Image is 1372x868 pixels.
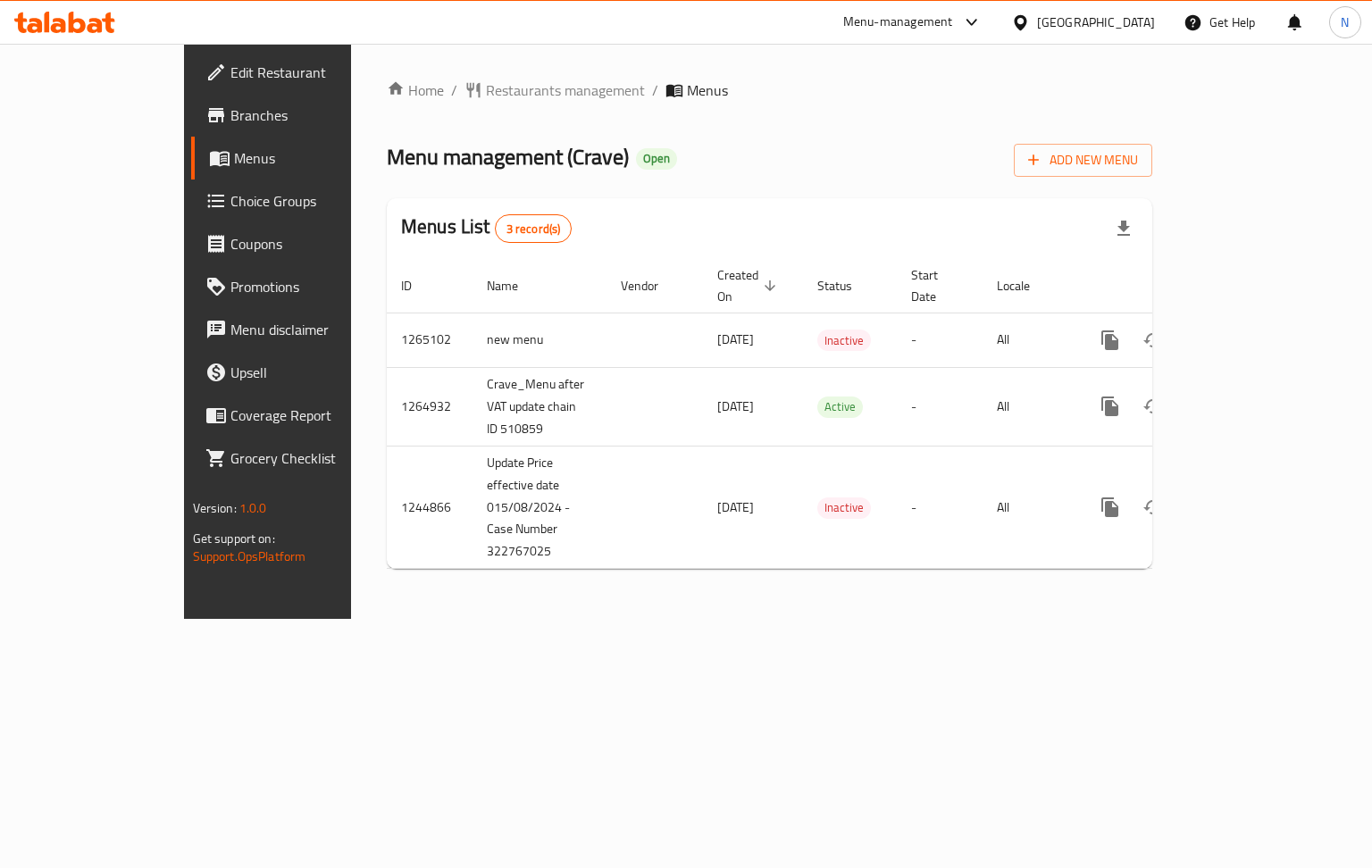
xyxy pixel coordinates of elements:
[717,395,754,418] span: [DATE]
[897,446,983,569] td: -
[983,367,1075,446] td: All
[687,79,728,101] span: Menus
[817,330,871,351] span: Inactive
[486,79,645,101] span: Restaurants management
[983,446,1075,569] td: All
[387,446,473,569] td: 1244866
[464,79,645,101] a: Restaurants management
[1089,486,1132,529] button: more
[897,313,983,367] td: -
[230,233,399,255] span: Coupons
[1037,13,1155,32] div: [GEOGRAPHIC_DATA]
[230,405,399,426] span: Coverage Report
[1014,144,1152,177] button: Add New Menu
[911,264,961,307] span: Start Date
[191,437,414,480] a: Grocery Checklist
[387,137,629,177] span: Menu management ( Crave )
[817,330,871,351] div: Inactive
[1132,319,1175,362] button: Change Status
[387,313,473,367] td: 1265102
[230,104,399,126] span: Branches
[193,545,306,568] a: Support.OpsPlatform
[239,497,267,520] span: 1.0.0
[817,396,863,418] div: Active
[983,313,1075,367] td: All
[817,396,863,417] span: Active
[1075,259,1275,313] th: Actions
[191,137,414,179] a: Menus
[230,276,399,297] span: Promotions
[717,264,782,307] span: Created On
[817,275,875,296] span: Status
[401,275,435,296] span: ID
[1132,486,1175,529] button: Change Status
[234,147,399,169] span: Menus
[191,222,414,265] a: Coupons
[717,496,754,519] span: [DATE]
[387,367,473,446] td: 1264932
[495,214,573,243] div: Total records count
[473,446,607,569] td: Update Price effective date 015/08/2024 - Case Number 322767025
[387,79,444,101] a: Home
[636,151,677,166] span: Open
[193,527,275,550] span: Get support on:
[717,328,754,351] span: [DATE]
[191,265,414,308] a: Promotions
[1102,207,1145,250] div: Export file
[230,319,399,340] span: Menu disclaimer
[451,79,457,101] li: /
[1089,385,1132,428] button: more
[473,313,607,367] td: new menu
[191,51,414,94] a: Edit Restaurant
[817,497,871,519] div: Inactive
[401,213,572,243] h2: Menus List
[191,308,414,351] a: Menu disclaimer
[191,394,414,437] a: Coverage Report
[191,94,414,137] a: Branches
[817,497,871,518] span: Inactive
[1132,385,1175,428] button: Change Status
[496,221,572,238] span: 3 record(s)
[230,362,399,383] span: Upsell
[387,79,1152,101] nav: breadcrumb
[191,351,414,394] a: Upsell
[473,367,607,446] td: Crave_Menu after VAT update chain ID 510859
[230,447,399,469] span: Grocery Checklist
[843,12,953,33] div: Menu-management
[897,367,983,446] td: -
[487,275,541,296] span: Name
[230,190,399,212] span: Choice Groups
[193,497,237,520] span: Version:
[636,148,677,170] div: Open
[230,62,399,83] span: Edit Restaurant
[997,275,1053,296] span: Locale
[191,179,414,222] a: Choice Groups
[1028,149,1138,171] span: Add New Menu
[1341,13,1349,32] span: N
[387,259,1275,570] table: enhanced table
[652,79,658,101] li: /
[621,275,682,296] span: Vendor
[1089,319,1132,362] button: more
